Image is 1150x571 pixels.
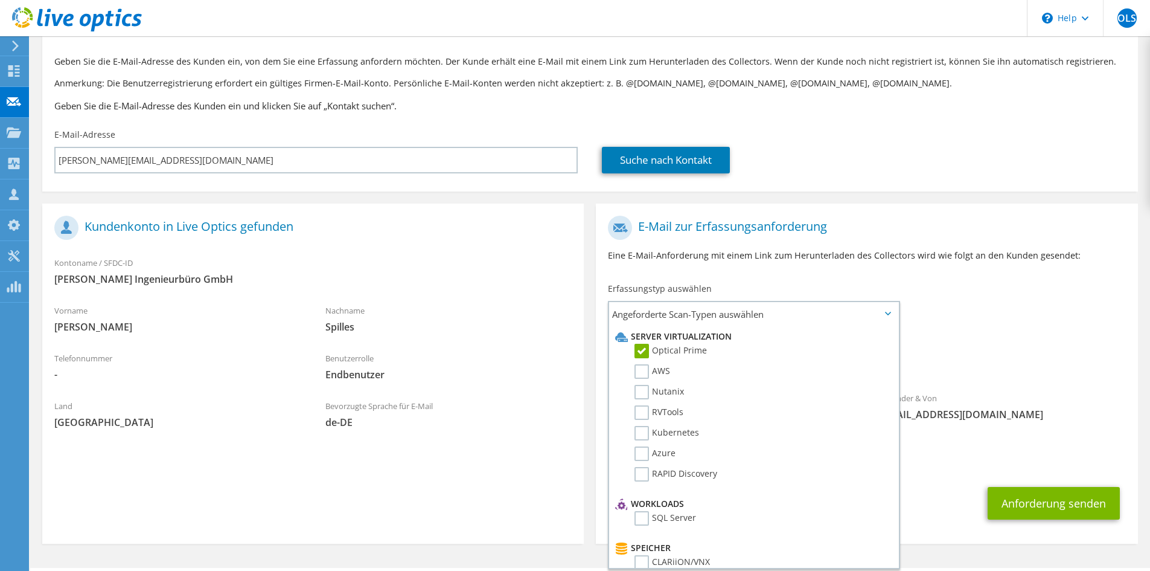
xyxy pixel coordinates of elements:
label: RVTools [634,405,683,420]
div: Telefonnummer [42,346,313,387]
span: Spilles [325,320,572,334]
span: Endbenutzer [325,368,572,381]
p: Geben Sie die E-Mail-Adresse des Kunden ein, von dem Sie eine Erfassung anfordern möchten. Der Ku... [54,55,1126,68]
div: Land [42,393,313,435]
div: An [596,386,867,427]
span: [PERSON_NAME] [54,320,301,334]
label: CLARiiON/VNX [634,555,710,570]
div: Nachname [313,298,584,340]
span: [GEOGRAPHIC_DATA] [54,416,301,429]
svg: \n [1042,13,1053,24]
h1: E-Mail zur Erfassungsanforderung [608,216,1119,240]
span: [EMAIL_ADDRESS][DOMAIN_NAME] [879,408,1126,421]
label: E-Mail-Adresse [54,129,115,141]
span: de-DE [325,416,572,429]
div: CC & Antworten an [596,433,1137,475]
label: RAPID Discovery [634,467,717,482]
label: Nutanix [634,385,684,399]
label: Optical Prime [634,344,707,358]
li: Speicher [612,541,892,555]
label: Kubernetes [634,426,699,440]
div: Absender & Von [867,386,1138,427]
span: Angeforderte Scan-Typen auswählen [609,302,898,326]
div: Benutzerrolle [313,346,584,387]
li: Server Virtualization [612,329,892,344]
label: AWS [634,364,670,379]
label: Erfassungstyp auswählen [608,283,712,295]
a: Suche nach Kontakt [602,147,730,173]
label: Azure [634,447,676,461]
div: Angeforderte Erfassungen [596,331,1137,379]
label: SQL Server [634,511,696,526]
h3: Geben Sie die E-Mail-Adresse des Kunden ein und klicken Sie auf „Kontakt suchen“. [54,99,1126,112]
div: Bevorzugte Sprache für E-Mail [313,393,584,435]
div: Kontoname / SFDC-ID [42,250,584,292]
span: OLS [1117,8,1137,28]
p: Anmerkung: Die Benutzerregistrierung erfordert ein gültiges Firmen-E-Mail-Konto. Persönliche E-Ma... [54,77,1126,90]
h1: Kundenkonto in Live Optics gefunden [54,216,566,240]
p: Eine E-Mail-Anforderung mit einem Link zum Herunterladen des Collectors wird wie folgt an den Kun... [608,249,1125,262]
span: [PERSON_NAME] Ingenieurbüro GmbH [54,273,572,286]
div: Vorname [42,298,313,340]
button: Anforderung senden [988,487,1120,520]
li: Workloads [612,497,892,511]
span: - [54,368,301,381]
